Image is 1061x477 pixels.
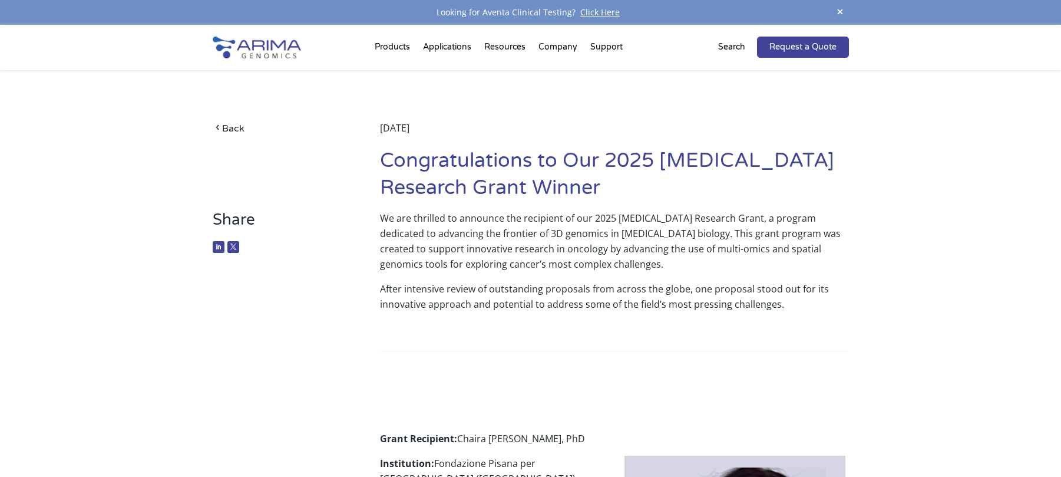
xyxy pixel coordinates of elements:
[213,37,301,58] img: Arima-Genomics-logo
[380,281,848,321] p: After intensive review of outstanding proposals from across the globe, one proposal stood out for...
[213,210,345,238] h3: Share
[718,40,745,55] p: Search
[380,120,848,147] div: [DATE]
[380,210,848,281] p: We are thrilled to announce the recipient of our 2025 [MEDICAL_DATA] Research Grant, a program de...
[380,431,848,456] p: Chaira [PERSON_NAME], PhD
[576,6,624,18] a: Click Here
[757,37,849,58] a: Request a Quote
[380,457,434,470] strong: Institution:
[213,5,849,20] div: Looking for Aventa Clinical Testing?
[380,147,848,210] h1: Congratulations to Our 2025 [MEDICAL_DATA] Research Grant Winner
[213,120,345,136] a: Back
[380,432,457,445] strong: Grant Recipient:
